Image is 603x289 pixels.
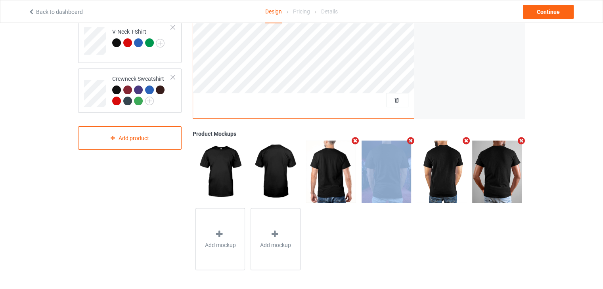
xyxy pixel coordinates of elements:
div: Continue [523,5,574,19]
i: Remove mockup [517,137,526,145]
div: V-Neck T-Shirt [112,28,165,47]
img: svg+xml;base64,PD94bWwgdmVyc2lvbj0iMS4wIiBlbmNvZGluZz0iVVRGLTgiPz4KPHN2ZyB3aWR0aD0iMjJweCIgaGVpZ2... [145,97,154,105]
img: svg+xml;base64,PD94bWwgdmVyc2lvbj0iMS4wIiBlbmNvZGluZz0iVVRGLTgiPz4KPHN2ZyB3aWR0aD0iMjJweCIgaGVpZ2... [156,39,165,48]
img: regular.jpg [251,141,300,202]
div: Add mockup [195,208,245,270]
i: Remove mockup [461,137,471,145]
div: V-Neck T-Shirt [78,19,182,63]
div: Details [321,0,338,23]
img: regular.jpg [417,141,467,202]
img: regular.jpg [306,141,356,202]
a: Back to dashboard [28,9,83,15]
div: Design [265,0,282,23]
i: Remove mockup [406,137,415,145]
span: Add mockup [205,241,236,249]
div: Crewneck Sweatshirt [78,68,182,113]
img: regular.jpg [195,141,245,202]
span: Add mockup [260,241,291,249]
div: Crewneck Sweatshirt [112,75,171,105]
div: Product Mockups [193,130,525,138]
div: Pricing [293,0,310,23]
img: regular.jpg [362,141,411,202]
div: Add mockup [251,208,301,270]
div: Add product [78,126,182,150]
img: regular.jpg [472,141,522,202]
i: Remove mockup [350,137,360,145]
